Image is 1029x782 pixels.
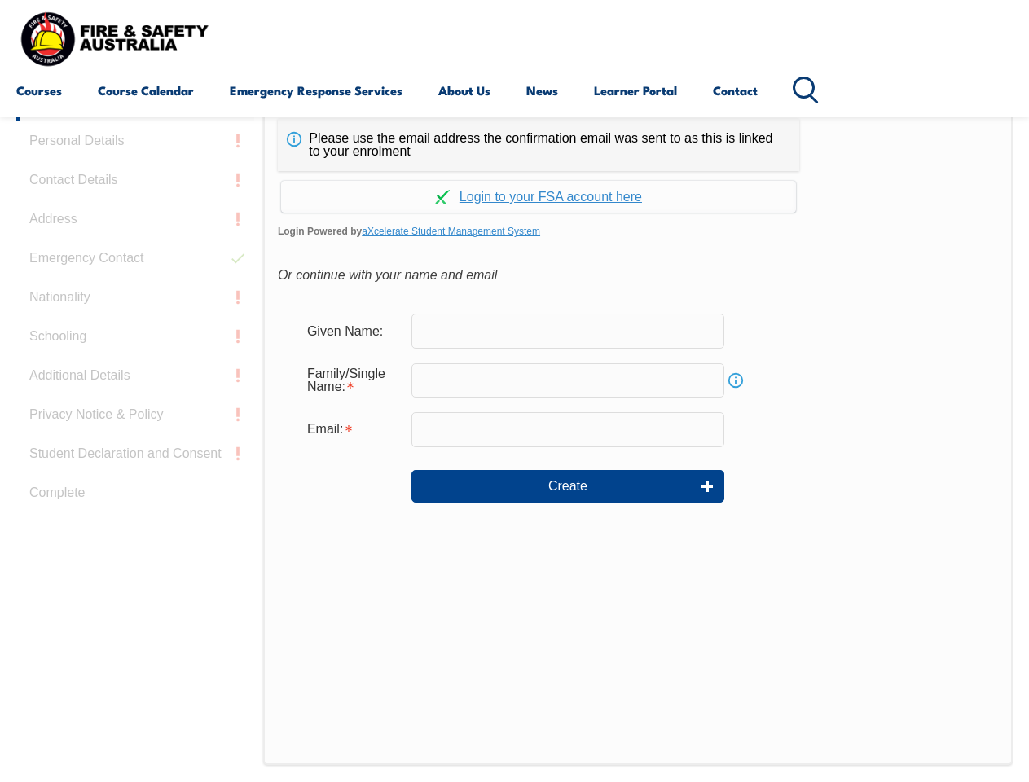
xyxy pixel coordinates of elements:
img: Log in withaxcelerate [435,190,450,204]
div: Email is required. [294,414,411,445]
div: Please use the email address the confirmation email was sent to as this is linked to your enrolment [278,119,799,171]
a: About Us [438,71,490,110]
a: Contact [713,71,758,110]
a: Courses [16,71,62,110]
a: Course Calendar [98,71,194,110]
button: Create [411,470,724,503]
div: Family/Single Name is required. [294,358,411,402]
a: Emergency Response Services [230,71,402,110]
div: Given Name: [294,315,411,346]
a: aXcelerate Student Management System [362,226,540,237]
a: Learner Portal [594,71,677,110]
a: Info [724,369,747,392]
div: Or continue with your name and email [278,263,998,288]
a: News [526,71,558,110]
span: Login Powered by [278,219,998,244]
